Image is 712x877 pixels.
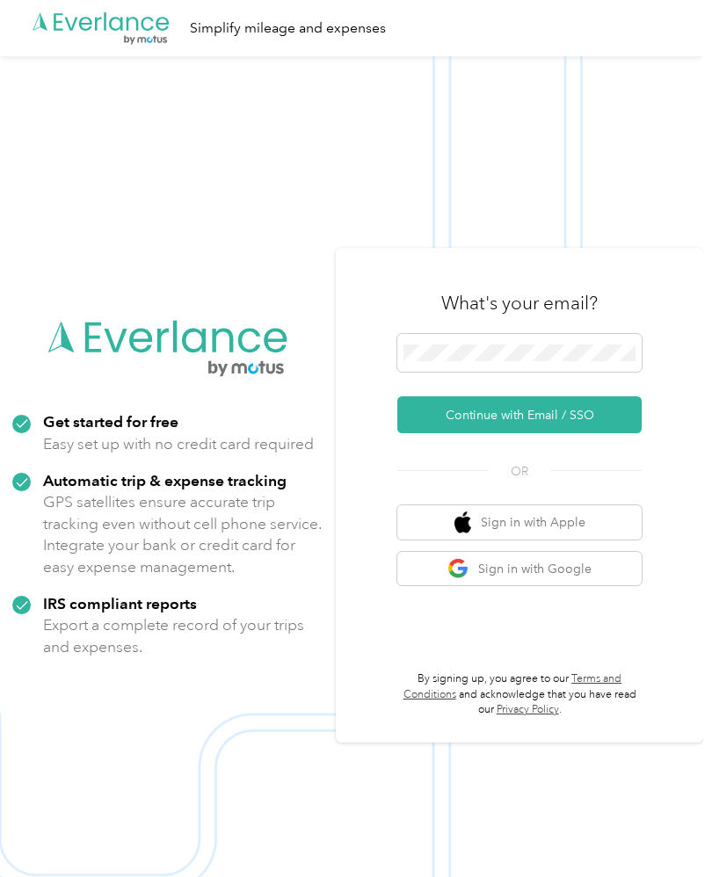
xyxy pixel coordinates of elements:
div: Simplify mileage and expenses [190,18,386,40]
button: apple logoSign in with Apple [397,505,642,540]
span: OR [489,462,550,481]
p: Easy set up with no credit card required [43,433,314,455]
strong: IRS compliant reports [43,594,197,612]
strong: Automatic trip & expense tracking [43,471,287,489]
img: apple logo [454,511,472,533]
button: google logoSign in with Google [397,552,642,586]
a: Privacy Policy [497,703,559,716]
a: Terms and Conditions [403,672,622,701]
button: Continue with Email / SSO [397,396,642,433]
p: GPS satellites ensure accurate trip tracking even without cell phone service. Integrate your bank... [43,491,323,577]
p: Export a complete record of your trips and expenses. [43,614,323,657]
p: By signing up, you agree to our and acknowledge that you have read our . [397,671,642,718]
h3: What's your email? [441,291,598,315]
strong: Get started for free [43,412,178,431]
img: google logo [447,558,469,580]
